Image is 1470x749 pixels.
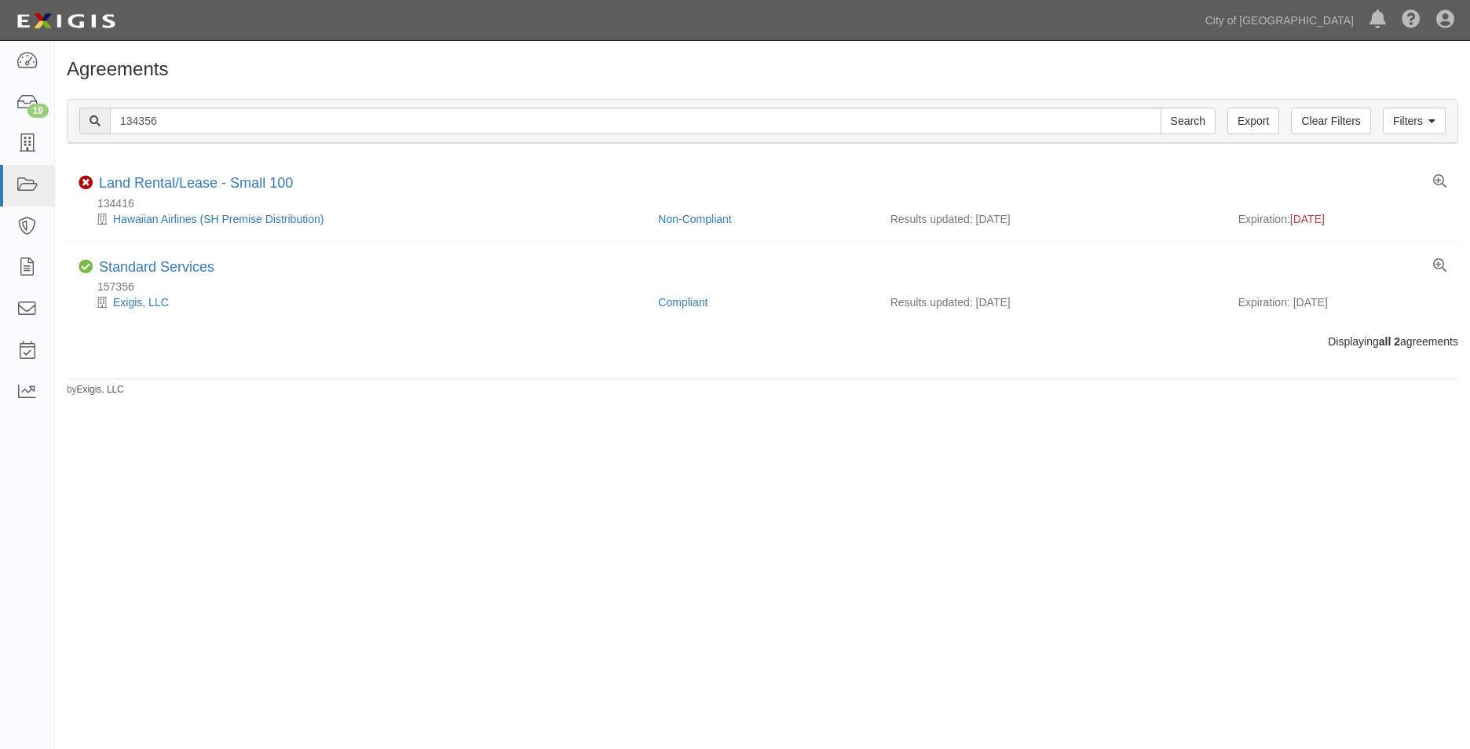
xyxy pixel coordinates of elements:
[1238,211,1446,227] div: Expiration:
[110,108,1161,134] input: Search
[79,294,646,310] div: Exigis, LLC
[99,259,214,275] a: Standard Services
[1198,5,1362,36] a: City of [GEOGRAPHIC_DATA]
[77,384,124,395] a: Exigis, LLC
[99,259,214,276] div: Standard Services
[79,195,1458,211] div: 134416
[27,104,49,118] div: 19
[1227,108,1279,134] a: Export
[1238,294,1446,310] div: Expiration: [DATE]
[1402,11,1421,30] i: Help Center - Complianz
[1433,259,1446,273] a: View results summary
[1383,108,1446,134] a: Filters
[113,213,324,225] a: Hawaiian Airlines (SH Premise Distribution)
[79,279,1458,294] div: 157356
[67,59,1458,79] h1: Agreements
[55,334,1470,349] div: Displaying agreements
[79,211,646,227] div: Hawaiian Airlines (SH Premise Distribution)
[658,213,731,225] a: Non-Compliant
[79,176,93,190] i: Non-Compliant
[113,296,169,309] a: Exigis, LLC
[890,294,1215,310] div: Results updated: [DATE]
[67,383,124,396] small: by
[99,175,293,192] div: Land Rental/Lease - Small 100
[99,175,293,191] a: Land Rental/Lease - Small 100
[1161,108,1216,134] input: Search
[1379,335,1400,348] b: all 2
[79,260,93,274] i: Compliant
[658,296,708,309] a: Compliant
[1433,175,1446,189] a: View results summary
[12,7,120,35] img: logo-5460c22ac91f19d4615b14bd174203de0afe785f0fc80cf4dbbc73dc1793850b.png
[1290,213,1325,225] span: [DATE]
[1291,108,1370,134] a: Clear Filters
[890,211,1215,227] div: Results updated: [DATE]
